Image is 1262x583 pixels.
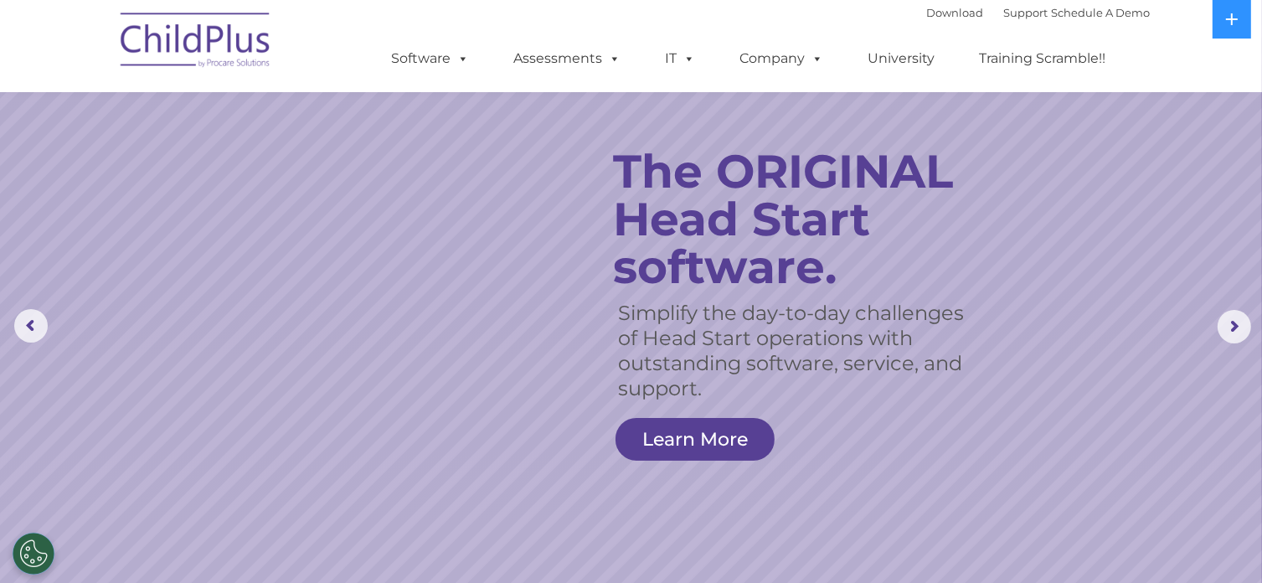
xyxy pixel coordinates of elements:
[112,1,280,85] img: ChildPlus by Procare Solutions
[233,179,304,192] span: Phone number
[375,42,487,75] a: Software
[852,42,952,75] a: University
[233,111,284,123] span: Last name
[724,42,841,75] a: Company
[13,533,54,575] button: Cookies Settings
[963,42,1123,75] a: Training Scramble!!
[1052,6,1151,19] a: Schedule A Demo
[618,301,987,401] rs-layer: Simplify the day-to-day challenges of Head Start operations with outstanding software, service, a...
[613,147,1007,291] rs-layer: The ORIGINAL Head Start software.
[497,42,638,75] a: Assessments
[616,418,775,461] a: Learn More
[649,42,713,75] a: IT
[1004,6,1048,19] a: Support
[927,6,984,19] a: Download
[927,6,1151,19] font: |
